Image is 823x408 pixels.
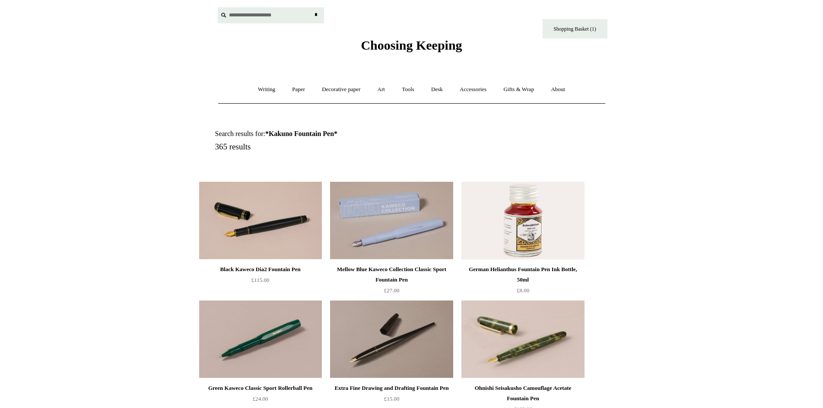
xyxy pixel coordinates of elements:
a: Decorative paper [314,78,368,101]
img: German Helianthus Fountain Pen Ink Bottle, 50ml [461,182,584,259]
span: £15.00 [384,395,400,402]
img: Green Kaweco Classic Sport Rollerball Pen [199,300,322,378]
img: Ohnishi Seisakusho Camouflage Acetate Fountain Pen [461,300,584,378]
a: Mellow Blue Kaweco Collection Classic Sport Fountain Pen Mellow Blue Kaweco Collection Classic Sp... [330,182,453,259]
a: Green Kaweco Classic Sport Rollerball Pen Green Kaweco Classic Sport Rollerball Pen [199,300,322,378]
a: Gifts & Wrap [496,78,542,101]
a: Paper [284,78,313,101]
img: View of the Kaweco Dia2 open with the cap lying behind it. [199,182,322,259]
img: Extra Fine Drawing and Drafting Fountain Pen [330,300,453,378]
a: Choosing Keeping [361,45,462,51]
a: Desk [423,78,451,101]
a: Writing [250,78,283,101]
a: Art [370,78,393,101]
a: Ohnishi Seisakusho Camouflage Acetate Fountain Pen Ohnishi Seisakusho Camouflage Acetate Fountain... [461,300,584,378]
a: Accessories [452,78,494,101]
a: Shopping Basket (1) [543,19,607,38]
img: Mellow Blue Kaweco Collection Classic Sport Fountain Pen [330,182,453,259]
div: Green Kaweco Classic Sport Rollerball Pen [201,383,320,393]
div: Ohnishi Seisakusho Camouflage Acetate Fountain Pen [464,383,582,404]
a: About [543,78,573,101]
a: Tools [394,78,422,101]
strong: *Kakuno Fountain Pen* [265,130,337,137]
span: £24.00 [253,395,268,402]
div: Extra Fine Drawing and Drafting Fountain Pen [332,383,451,393]
span: £115.00 [251,277,270,283]
span: £8.00 [517,287,529,294]
a: View of the Kaweco Dia2 open with the cap lying behind it. Detail of the Kaweco Dia2, the gold pl... [199,182,322,259]
a: Black Kaweco Dia2 Fountain Pen £115.00 [199,264,322,300]
div: Mellow Blue Kaweco Collection Classic Sport Fountain Pen [332,264,451,285]
a: Extra Fine Drawing and Drafting Fountain Pen Extra Fine Drawing and Drafting Fountain Pen [330,300,453,378]
a: Mellow Blue Kaweco Collection Classic Sport Fountain Pen £27.00 [330,264,453,300]
span: £27.00 [384,287,400,294]
a: German Helianthus Fountain Pen Ink Bottle, 50ml £8.00 [461,264,584,300]
a: German Helianthus Fountain Pen Ink Bottle, 50ml German Helianthus Fountain Pen Ink Bottle, 50ml [461,182,584,259]
div: German Helianthus Fountain Pen Ink Bottle, 50ml [464,264,582,285]
h5: 365 results [215,142,422,152]
span: Choosing Keeping [361,38,462,52]
div: Black Kaweco Dia2 Fountain Pen [201,264,320,275]
h1: Search results for: [215,130,422,138]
